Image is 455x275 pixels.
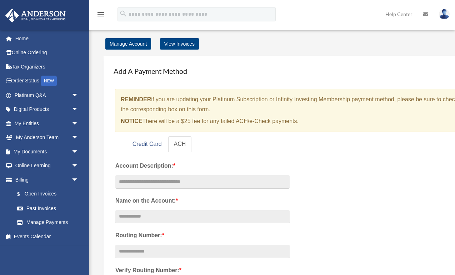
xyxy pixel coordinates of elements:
[5,131,89,145] a: My Anderson Teamarrow_drop_down
[71,88,86,103] span: arrow_drop_down
[5,102,89,117] a: Digital Productsarrow_drop_down
[71,102,86,117] span: arrow_drop_down
[41,76,57,86] div: NEW
[115,230,290,240] label: Routing Number:
[5,159,89,173] a: Online Learningarrow_drop_down
[127,136,167,152] a: Credit Card
[5,60,89,74] a: Tax Organizers
[121,96,151,102] strong: REMINDER
[115,196,290,206] label: Name on the Account:
[160,38,199,50] a: View Invoices
[21,190,25,199] span: $
[71,144,86,159] span: arrow_drop_down
[115,161,290,171] label: Account Description:
[96,10,105,19] i: menu
[71,116,86,131] span: arrow_drop_down
[71,131,86,145] span: arrow_drop_down
[96,12,105,19] a: menu
[10,187,89,202] a: $Open Invoices
[5,74,89,88] a: Order StatusNEW
[10,215,86,230] a: Manage Payments
[5,88,89,102] a: Platinum Q&Aarrow_drop_down
[105,38,151,50] a: Manage Account
[10,201,89,215] a: Past Invoices
[5,46,89,60] a: Online Ordering
[5,144,89,159] a: My Documentsarrow_drop_down
[71,173,86,187] span: arrow_drop_down
[5,116,89,131] a: My Entitiesarrow_drop_down
[119,10,127,17] i: search
[5,173,89,187] a: Billingarrow_drop_down
[3,9,68,22] img: Anderson Advisors Platinum Portal
[5,229,89,244] a: Events Calendar
[5,31,89,46] a: Home
[168,136,192,152] a: ACH
[439,9,450,19] img: User Pic
[121,118,142,124] strong: NOTICE
[71,159,86,173] span: arrow_drop_down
